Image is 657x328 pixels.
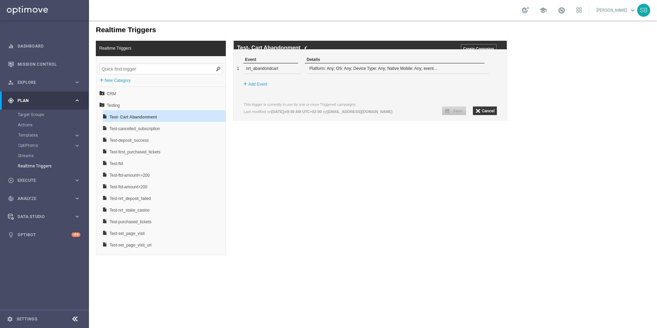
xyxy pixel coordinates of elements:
a: Settings [16,317,37,321]
button: equalizer Dashboard [8,43,81,49]
span: Test-set_page_visit [21,207,94,219]
button: gps_fixed Plan keyboard_arrow_right [8,98,81,103]
div: OptiPromo [18,140,88,151]
label: + [11,56,15,63]
div: Test-cancelled_subscription [21,110,94,115]
span: Test- Cart Abandonment [21,91,94,102]
a: [PERSON_NAME]keyboard_arrow_down [596,5,637,15]
button: track_changes Analyze keyboard_arrow_right [8,196,81,201]
span: Plan [17,99,74,103]
div: Test-first_purchased_tickets [21,134,94,138]
img: edit_white.png [215,25,218,29]
div: Realtime Triggers [18,161,88,171]
div: Data Studio [8,214,74,220]
button: OptiPromo keyboard_arrow_right [18,143,81,148]
div: OptiPromo [18,143,74,148]
span: Data Studio [17,215,74,219]
div: Streams [18,151,88,161]
span: Templates [18,133,67,137]
b: 9:39 AM UTC+02:00 [198,89,233,93]
span: Realtime Triggers [7,22,46,34]
button: Mission Control [8,62,81,67]
span: Test-cancelled_subscription [21,102,94,114]
div: SB [637,4,650,17]
div: Test-deposit_success [21,122,94,127]
span: school [539,7,547,14]
i: keyboard_arrow_right [74,213,80,220]
span: Test-nrt_stake_casino [21,184,94,195]
div: Test-ftd-amount<=200 [21,157,94,162]
i: play_circle_outline [8,177,14,184]
span: Test-ftd-amount>200 [21,161,94,172]
i: gps_fixed [8,98,14,104]
div: Mission Control [8,55,80,73]
i: keyboard_arrow_right [74,132,80,139]
span: Test-first_purchased_tickets [21,126,94,137]
input: Quick find trigger [11,43,134,54]
i: keyboard_arrow_right [74,79,80,86]
div: Dashboard [8,37,80,55]
div: Details [216,36,396,43]
i: settings [7,316,13,322]
a: Optibot [17,226,72,244]
span: Test-ftd [21,137,94,149]
div: Templates [18,133,74,137]
span: Explore [17,80,74,85]
span: keyboard_arrow_down [629,7,636,14]
a: Dashboard [17,37,80,55]
div: Analyze [8,195,74,202]
button: Templates keyboard_arrow_right [18,133,81,138]
a: Target Groups [18,112,71,117]
div: Data Studio keyboard_arrow_right [8,214,81,219]
div: Test-purchased_tickets [21,203,94,208]
div: Execute [8,177,74,184]
i: equalizer [8,43,14,49]
label: This trigger is currently in use by one or more Triggered campaigns. [155,82,268,86]
i: lightbulb [8,232,14,238]
div: Test-nrt_stake_casino [21,192,94,197]
span: Test-purchased_tickets [21,195,94,207]
a: Streams [18,153,71,159]
i: track_changes [8,195,14,202]
button: play_circle_outline Execute keyboard_arrow_right [8,178,81,183]
i: keyboard_arrow_right [74,97,80,104]
div: +10 [72,232,80,237]
span: Test-ftd-amount<=200 [21,149,94,161]
span: Analyze [17,197,74,201]
div: Target Groups [18,110,88,120]
div: 1 [145,43,150,53]
input: Create Campaign [372,24,408,32]
label: Add Event [159,60,178,67]
div: Plan [8,98,74,104]
i: keyboard_arrow_right [74,177,80,184]
label: Test- Cart Abandonment [148,24,211,30]
button: lightbulb Optibot +10 [8,232,81,238]
button: person_search Explore keyboard_arrow_right [8,80,81,85]
i: person_search [8,79,14,86]
div: Templates [18,130,88,140]
span: Test-nrt_deposit_failed [21,172,94,184]
span: Test-set_page_visit_url [21,219,94,230]
span: Testing [18,79,93,91]
a: Actions [18,122,71,128]
span: Test-websession_state [21,230,94,242]
b: [DATE] [182,89,195,93]
span: Test-deposit_success [21,114,94,126]
span: Execute [17,178,74,182]
b: [EMAIL_ADDRESS][DOMAIN_NAME] [238,89,304,93]
div: Optibot [8,226,80,244]
div: Explore [8,79,74,86]
div: nrt_abandondcart [157,43,212,53]
label: New Category [16,56,42,63]
div: Actions [18,120,88,130]
div: Platform: Any; OS: Any; Device Type: Any; Native Mobile: Any; event_channel_ll: Any; event_appweb... [219,43,349,53]
a: Realtime Triggers [18,163,71,169]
